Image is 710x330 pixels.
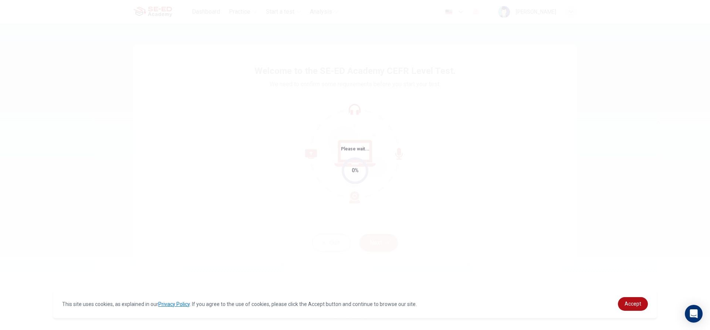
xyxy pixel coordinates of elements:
div: Open Intercom Messenger [685,305,703,323]
span: This site uses cookies, as explained in our . If you agree to the use of cookies, please click th... [62,301,417,307]
span: Please wait... [341,146,369,152]
div: cookieconsent [53,290,657,318]
div: 0% [352,166,359,175]
a: Privacy Policy [158,301,190,307]
a: dismiss cookie message [618,297,648,311]
span: Accept [625,301,641,307]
